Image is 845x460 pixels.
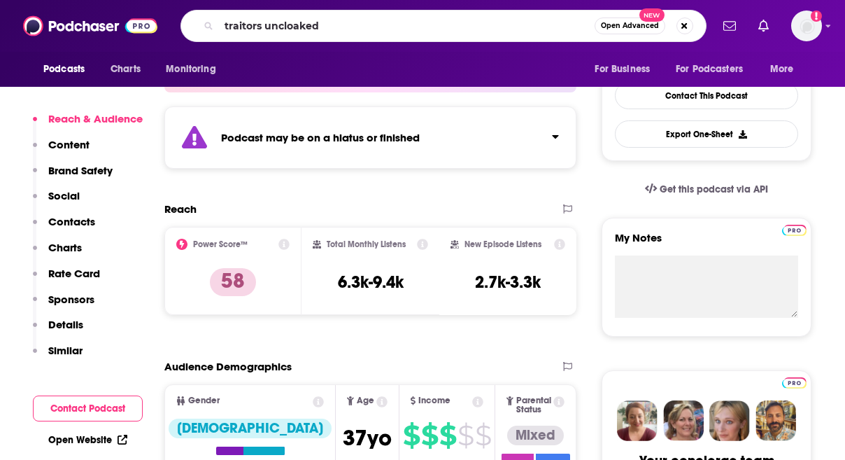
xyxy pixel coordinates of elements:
img: Jules Profile [709,400,750,441]
button: open menu [667,56,763,83]
a: Show notifications dropdown [753,14,774,38]
span: $ [475,424,491,447]
button: Brand Safety [33,164,113,190]
button: Rate Card [33,267,100,293]
button: Export One-Sheet [615,120,798,148]
p: Details [48,318,83,331]
a: Pro website [782,223,807,236]
button: Show profile menu [791,11,822,41]
span: Age [357,396,374,405]
span: 37 yo [343,424,392,452]
p: Contacts [48,215,95,228]
a: Contact This Podcast [615,82,798,109]
p: Similar [48,344,83,357]
span: For Business [595,60,650,79]
h2: Power Score™ [193,239,248,249]
button: Content [33,138,90,164]
img: Podchaser Pro [782,377,807,389]
span: New [639,8,665,22]
button: open menu [156,56,234,83]
span: Open Advanced [601,22,659,29]
button: Open AdvancedNew [595,18,665,34]
p: Brand Safety [48,164,113,177]
button: Sponsors [33,293,94,319]
a: Get this podcast via API [634,172,779,207]
span: Income [418,396,450,405]
a: Show notifications dropdown [718,14,741,38]
span: More [770,60,794,79]
p: Sponsors [48,293,94,306]
button: Charts [33,241,82,267]
span: $ [421,424,438,447]
input: Search podcasts, credits, & more... [219,15,595,37]
img: Jon Profile [755,400,796,441]
a: Open Website [48,434,127,446]
a: Charts [101,56,149,83]
img: Barbara Profile [663,400,704,441]
img: Sydney Profile [617,400,658,441]
div: Mixed [507,426,564,445]
img: Podchaser - Follow, Share and Rate Podcasts [23,13,157,39]
button: Similar [33,344,83,370]
span: Logged in as Naomiumusic [791,11,822,41]
strong: Podcast may be on a hiatus or finished [221,131,420,144]
span: Podcasts [43,60,85,79]
h2: New Episode Listens [464,239,541,249]
button: open menu [760,56,811,83]
svg: Add a profile image [811,11,822,22]
button: Social [33,189,80,215]
span: $ [403,424,420,447]
section: Click to expand status details [164,106,576,169]
img: Podchaser Pro [782,225,807,236]
a: Pro website [782,375,807,389]
p: 58 [210,268,256,296]
button: Reach & Audience [33,112,143,138]
p: Rate Card [48,267,100,280]
h3: 2.7k-3.3k [475,272,541,293]
button: open menu [34,56,103,83]
h2: Audience Demographics [164,360,292,373]
span: $ [457,424,474,447]
button: Contact Podcast [33,396,143,421]
button: Details [33,318,83,344]
p: Charts [48,241,82,254]
p: Reach & Audience [48,112,143,125]
div: Search podcasts, credits, & more... [180,10,706,42]
span: Charts [111,60,141,79]
h2: Total Monthly Listens [327,239,406,249]
span: Get this podcast via API [660,183,768,195]
button: open menu [585,56,667,83]
span: Monitoring [166,60,215,79]
span: For Podcasters [676,60,743,79]
div: [DEMOGRAPHIC_DATA] [169,419,332,438]
p: Social [48,189,80,202]
span: Gender [188,396,220,405]
h3: 6.3k-9.4k [338,272,404,293]
p: Content [48,138,90,151]
button: Contacts [33,215,95,241]
span: Parental Status [516,396,551,414]
span: $ [439,424,456,447]
label: My Notes [615,231,798,256]
img: User Profile [791,11,822,41]
h2: Reach [164,202,197,216]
